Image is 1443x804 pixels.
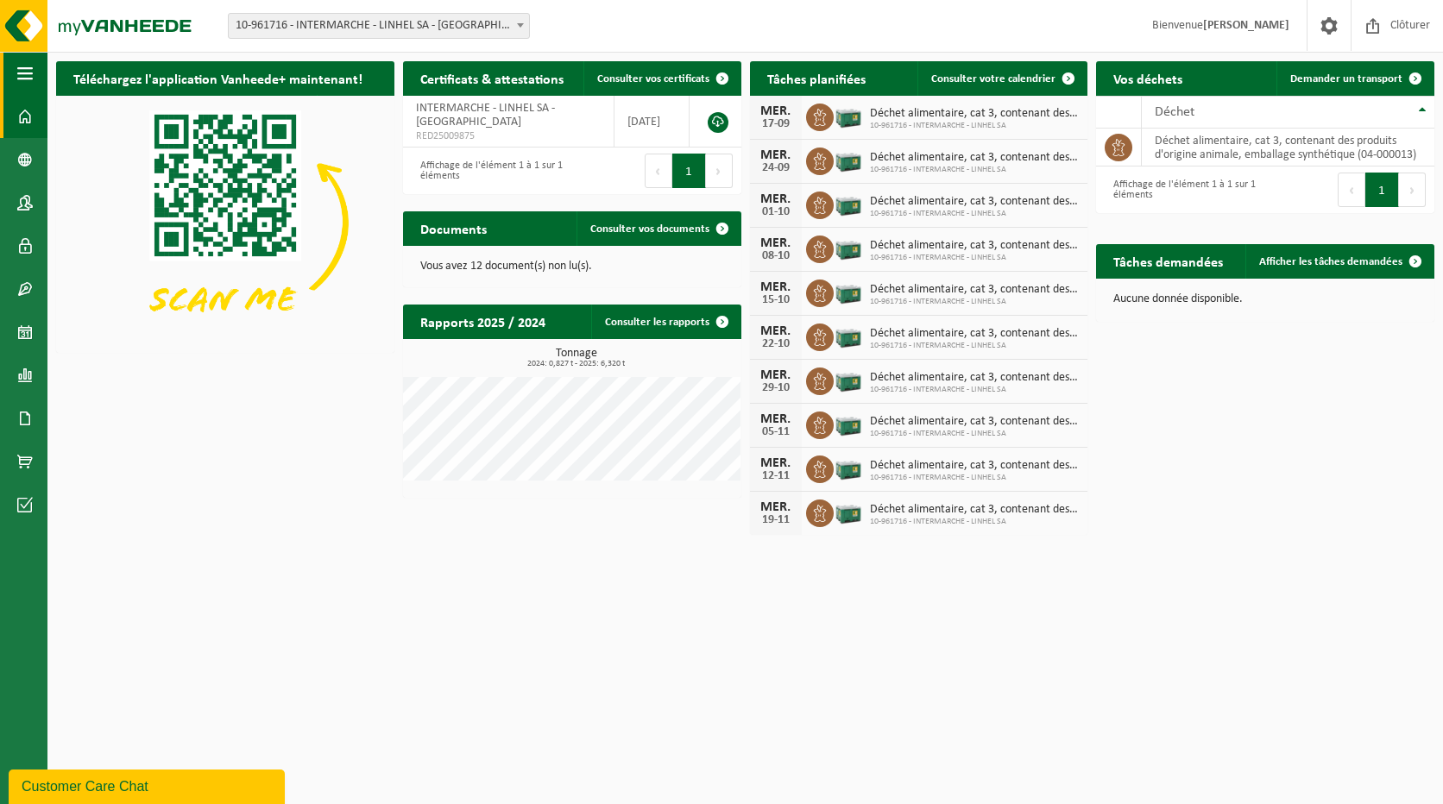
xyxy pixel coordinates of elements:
[759,192,793,206] div: MER.
[1365,173,1399,207] button: 1
[870,283,1080,297] span: Déchet alimentaire, cat 3, contenant des produits d'origine animale, emballage s...
[759,500,793,514] div: MER.
[834,277,863,306] img: PB-LB-0680-HPE-GN-01
[870,121,1080,131] span: 10-961716 - INTERMARCHE - LINHEL SA
[759,514,793,526] div: 19-11
[759,148,793,162] div: MER.
[412,152,564,190] div: Affichage de l'élément 1 à 1 sur 1 éléments
[759,104,793,118] div: MER.
[759,324,793,338] div: MER.
[870,473,1080,483] span: 10-961716 - INTERMARCHE - LINHEL SA
[672,154,706,188] button: 1
[759,470,793,482] div: 12-11
[1155,105,1194,119] span: Déchet
[591,305,740,339] a: Consulter les rapports
[56,61,380,95] h2: Téléchargez l'application Vanheede+ maintenant!
[834,453,863,482] img: PB-LB-0680-HPE-GN-01
[1290,73,1402,85] span: Demander un transport
[597,73,709,85] span: Consulter vos certificats
[870,209,1080,219] span: 10-961716 - INTERMARCHE - LINHEL SA
[870,327,1080,341] span: Déchet alimentaire, cat 3, contenant des produits d'origine animale, emballage s...
[759,280,793,294] div: MER.
[403,305,563,338] h2: Rapports 2025 / 2024
[403,61,581,95] h2: Certificats & attestations
[834,365,863,394] img: PB-LB-0680-HPE-GN-01
[834,497,863,526] img: PB-LB-0680-HPE-GN-01
[706,154,733,188] button: Next
[759,382,793,394] div: 29-10
[759,426,793,438] div: 05-11
[759,206,793,218] div: 01-10
[412,348,741,368] h3: Tonnage
[759,294,793,306] div: 15-10
[1096,61,1200,95] h2: Vos déchets
[1276,61,1433,96] a: Demander un transport
[1259,256,1402,267] span: Afficher les tâches demandées
[870,165,1080,175] span: 10-961716 - INTERMARCHE - LINHEL SA
[1338,173,1365,207] button: Previous
[870,503,1080,517] span: Déchet alimentaire, cat 3, contenant des produits d'origine animale, emballage s...
[1203,19,1289,32] strong: [PERSON_NAME]
[420,261,724,273] p: Vous avez 12 document(s) non lu(s).
[759,250,793,262] div: 08-10
[870,297,1080,307] span: 10-961716 - INTERMARCHE - LINHEL SA
[931,73,1055,85] span: Consulter votre calendrier
[229,14,529,38] span: 10-961716 - INTERMARCHE - LINHEL SA - GOUZEAUCOURT
[870,429,1080,439] span: 10-961716 - INTERMARCHE - LINHEL SA
[834,189,863,218] img: PB-LB-0680-HPE-GN-01
[759,412,793,426] div: MER.
[834,101,863,130] img: PB-LB-0680-HPE-GN-01
[416,102,555,129] span: INTERMARCHE - LINHEL SA - [GEOGRAPHIC_DATA]
[870,107,1080,121] span: Déchet alimentaire, cat 3, contenant des produits d'origine animale, emballage s...
[750,61,883,95] h2: Tâches planifiées
[645,154,672,188] button: Previous
[870,459,1080,473] span: Déchet alimentaire, cat 3, contenant des produits d'origine animale, emballage s...
[1113,293,1417,305] p: Aucune donnée disponible.
[917,61,1086,96] a: Consulter votre calendrier
[228,13,530,39] span: 10-961716 - INTERMARCHE - LINHEL SA - GOUZEAUCOURT
[583,61,740,96] a: Consulter vos certificats
[614,96,690,148] td: [DATE]
[1105,171,1257,209] div: Affichage de l'élément 1 à 1 sur 1 éléments
[870,253,1080,263] span: 10-961716 - INTERMARCHE - LINHEL SA
[759,118,793,130] div: 17-09
[870,151,1080,165] span: Déchet alimentaire, cat 3, contenant des produits d'origine animale, emballage s...
[870,239,1080,253] span: Déchet alimentaire, cat 3, contenant des produits d'origine animale, emballage s...
[870,385,1080,395] span: 10-961716 - INTERMARCHE - LINHEL SA
[834,233,863,262] img: PB-LB-0680-HPE-GN-01
[834,321,863,350] img: PB-LB-0680-HPE-GN-01
[870,517,1080,527] span: 10-961716 - INTERMARCHE - LINHEL SA
[870,341,1080,351] span: 10-961716 - INTERMARCHE - LINHEL SA
[9,766,288,804] iframe: chat widget
[759,162,793,174] div: 24-09
[1245,244,1433,279] a: Afficher les tâches demandées
[1142,129,1434,166] td: déchet alimentaire, cat 3, contenant des produits d'origine animale, emballage synthétique (04-00...
[834,145,863,174] img: PB-LB-0680-HPE-GN-01
[870,195,1080,209] span: Déchet alimentaire, cat 3, contenant des produits d'origine animale, emballage s...
[759,456,793,470] div: MER.
[759,236,793,250] div: MER.
[590,223,709,235] span: Consulter vos documents
[412,360,741,368] span: 2024: 0,827 t - 2025: 6,320 t
[56,96,394,349] img: Download de VHEPlus App
[834,409,863,438] img: PB-LB-0680-HPE-GN-01
[1399,173,1426,207] button: Next
[416,129,602,143] span: RED25009875
[1096,244,1240,278] h2: Tâches demandées
[870,371,1080,385] span: Déchet alimentaire, cat 3, contenant des produits d'origine animale, emballage s...
[759,368,793,382] div: MER.
[759,338,793,350] div: 22-10
[403,211,504,245] h2: Documents
[870,415,1080,429] span: Déchet alimentaire, cat 3, contenant des produits d'origine animale, emballage s...
[577,211,740,246] a: Consulter vos documents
